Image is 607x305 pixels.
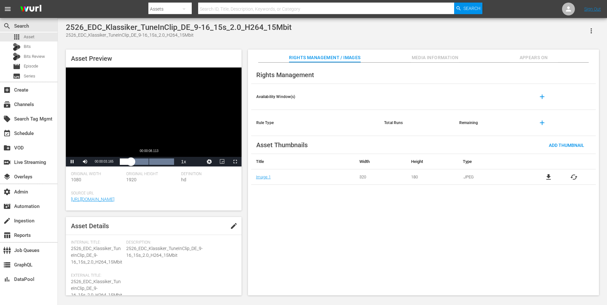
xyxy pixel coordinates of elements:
span: Search [3,22,11,30]
span: Job Queues [3,247,11,254]
button: Jump To Time [203,157,216,166]
th: Availability Window(s) [251,84,379,110]
span: Add Thumbnail [544,143,589,148]
span: 2526_EDC_Klassiker_TuneInClip_DE_9-16_15s_2.0_H264_15Mbit [126,245,233,259]
button: Mute [79,157,92,166]
div: Progress Bar [120,158,174,165]
th: Rule Type [251,110,379,136]
button: Pause [66,157,79,166]
span: Create [3,86,11,94]
span: Original Height [126,172,178,177]
span: Live Streaming [3,158,11,166]
td: 180 [406,169,458,185]
button: Search [454,3,482,14]
a: [URL][DOMAIN_NAME] [71,197,114,202]
span: External Title: [71,273,123,278]
a: Image 1 [256,175,271,179]
a: file_download [545,173,552,181]
span: Admin [3,188,11,196]
img: ans4CAIJ8jUAAAAAAAAAAAAAAAAAAAAAAAAgQb4GAAAAAAAAAAAAAAAAAAAAAAAAJMjXAAAAAAAAAAAAAAAAAAAAAAAAgAT5G... [15,2,46,17]
span: Search Tag Mgmt [3,115,11,123]
span: 00:00:03.165 [95,160,113,163]
span: 1080 [71,177,81,182]
span: Source Url [71,191,233,196]
span: DataPool [3,275,11,283]
span: Appears On [510,54,558,62]
button: Fullscreen [229,157,242,166]
th: Title [251,154,355,169]
span: Overlays [3,173,11,181]
span: Description: [126,240,233,245]
span: Asset Details [71,222,109,230]
button: add [534,115,550,130]
div: 2526_EDC_Klassiker_TuneInClip_DE_9-16_15s_2.0_H264_15Mbit [66,32,292,39]
div: 2526_EDC_Klassiker_TuneInClip_DE_9-16_15s_2.0_H264_15Mbit [66,23,292,32]
span: 2526_EDC_Klassiker_TuneInClip_DE_9-16_15s_2.0_H264_15Mbit [71,279,122,298]
span: Channels [3,101,11,108]
span: Asset Thumbnails [256,141,308,149]
span: hd [181,177,186,182]
span: Definition [181,172,233,177]
span: Schedule [3,130,11,137]
th: Remaining [454,110,529,136]
span: Asset [13,33,21,41]
span: edit [230,222,238,230]
span: Automation [3,202,11,210]
th: Width [355,154,406,169]
th: Total Runs [379,110,454,136]
span: Ingestion [3,217,11,225]
span: Asset Preview [71,55,112,62]
span: Search [463,3,480,14]
button: Add Thumbnail [544,139,589,151]
div: Bits [13,43,21,51]
span: 1920 [126,177,136,182]
span: Series [24,73,35,79]
button: edit [226,218,242,234]
span: Bits [24,43,31,50]
span: Internal Title: [71,240,123,245]
a: Sign Out [584,6,601,12]
span: Asset [24,34,34,40]
span: 2526_EDC_Klassiker_TuneInClip_DE_9-16_15s_2.0_H264_15Mbit [71,246,122,265]
button: Picture-in-Picture [216,157,229,166]
button: cached [570,173,578,181]
span: add [538,93,546,101]
span: Episode [24,63,38,69]
div: Bits Review [13,53,21,60]
span: menu [4,5,12,13]
span: Media Information [411,54,459,62]
span: Episode [13,63,21,70]
span: Rights Management / Images [289,54,360,62]
span: Original Width [71,172,123,177]
button: Playback Rate [177,157,190,166]
th: Type [458,154,527,169]
th: Height [406,154,458,169]
td: 320 [355,169,406,185]
span: Reports [3,231,11,239]
span: VOD [3,144,11,152]
button: add [534,89,550,104]
span: Bits Review [24,53,45,60]
span: Series [13,72,21,80]
span: GraphQL [3,261,11,269]
span: add [538,119,546,127]
td: .JPEG [458,169,527,185]
span: Rights Management [256,71,314,79]
div: Video Player [66,67,242,166]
